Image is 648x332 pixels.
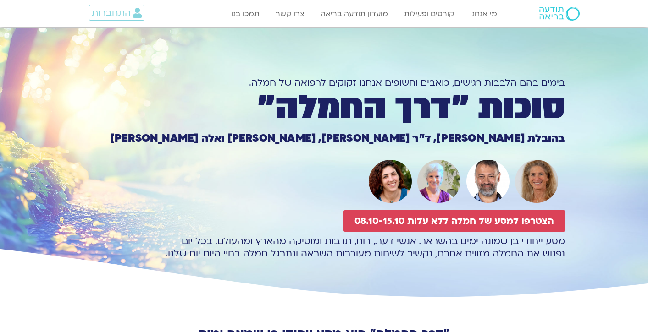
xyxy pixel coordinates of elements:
a: מי אנחנו [465,5,502,22]
a: הצטרפו למסע של חמלה ללא עלות 08.10-15.10 [343,210,565,232]
h1: סוכות ״דרך החמלה״ [83,92,565,123]
img: תודעה בריאה [539,7,580,21]
a: מועדון תודעה בריאה [316,5,393,22]
a: התחברות [89,5,144,21]
h1: בהובלת [PERSON_NAME], ד״ר [PERSON_NAME], [PERSON_NAME] ואלה [PERSON_NAME] [83,133,565,143]
span: התחברות [92,8,131,18]
a: צרו קשר [271,5,309,22]
h1: בימים בהם הלבבות רגישים, כואבים וחשופים אנחנו זקוקים לרפואה של חמלה. [83,76,565,89]
a: קורסים ופעילות [399,5,459,22]
p: מסע ייחודי בן שמונה ימים בהשראת אנשי דעת, רוח, תרבות ומוסיקה מהארץ ומהעולם. בכל יום נפגוש את החמל... [83,235,565,260]
span: הצטרפו למסע של חמלה ללא עלות 08.10-15.10 [354,216,554,226]
a: תמכו בנו [227,5,264,22]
